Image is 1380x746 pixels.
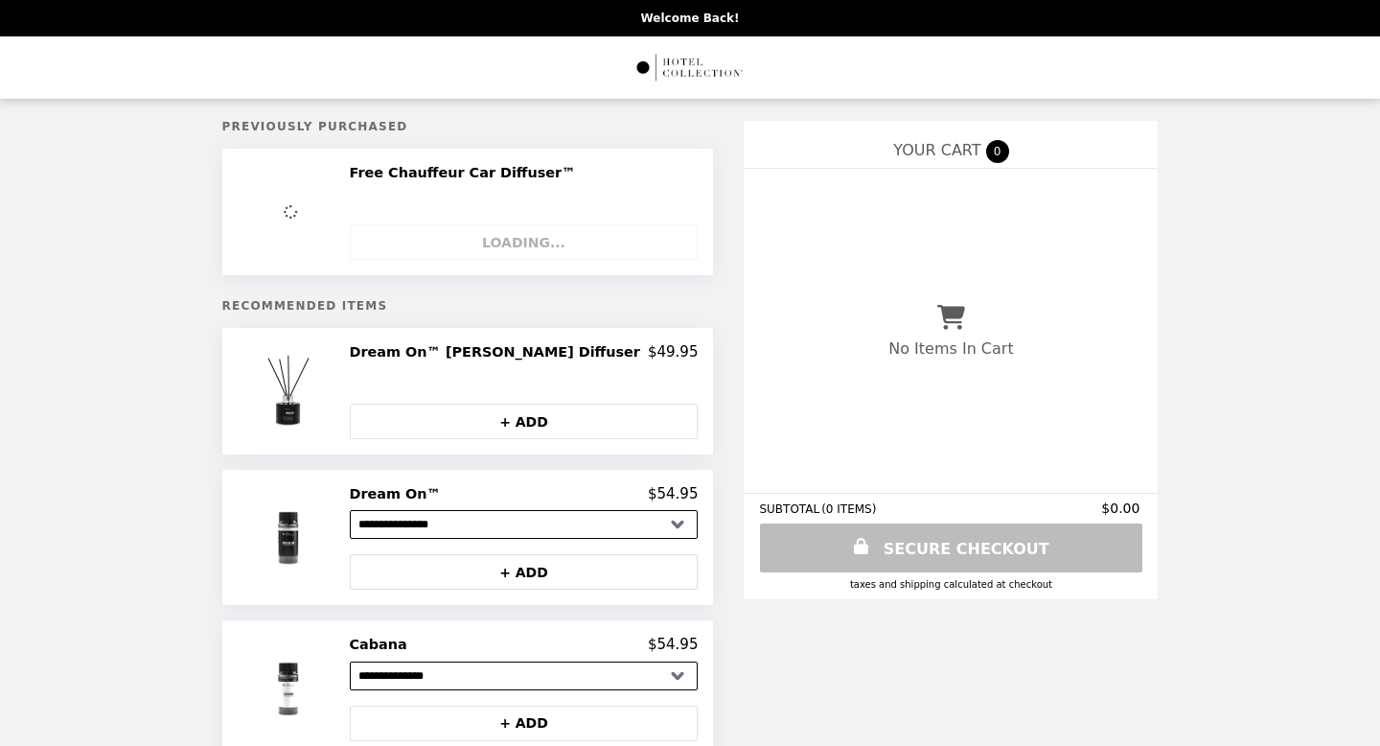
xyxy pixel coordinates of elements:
h5: Recommended Items [222,299,714,313]
button: + ADD [350,706,699,741]
img: Brand Logo [635,48,746,87]
span: SUBTOTAL [759,502,821,516]
img: Dream On™ [236,485,345,590]
span: 0 [986,140,1009,163]
img: Cabana [236,636,345,740]
select: Select a product variant [350,510,699,539]
p: $54.95 [648,636,699,653]
h5: Previously Purchased [222,120,714,133]
span: YOUR CART [893,141,980,159]
h2: Dream On™ [PERSON_NAME] Diffuser [350,343,648,361]
span: ( 0 ITEMS ) [821,502,876,516]
button: + ADD [350,404,699,439]
span: $0.00 [1101,501,1142,516]
h2: Dream On™ [350,485,448,502]
p: No Items In Cart [888,339,1013,358]
h2: Cabana [350,636,415,653]
select: Select a product variant [350,662,699,690]
p: Welcome Back! [640,12,739,25]
p: $49.95 [648,343,699,361]
img: Dream On™ Reed Diffuser [241,343,341,439]
button: + ADD [350,554,699,590]
h2: Free Chauffeur Car Diffuser™ [350,164,584,181]
div: Taxes and Shipping calculated at checkout [759,579,1142,590]
p: $54.95 [648,485,699,502]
